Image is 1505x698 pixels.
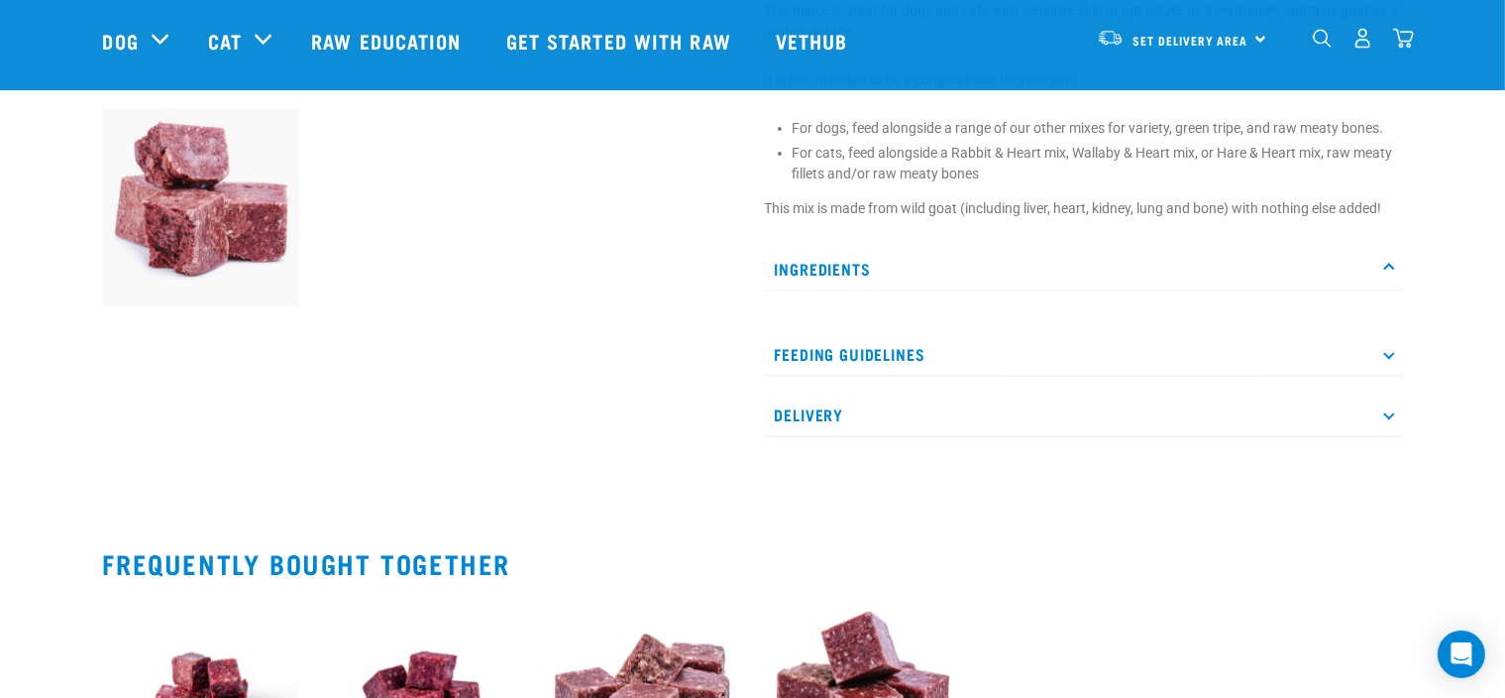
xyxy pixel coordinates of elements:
[103,109,300,306] img: 1077 Wild Goat Mince 01
[1133,37,1248,44] span: Set Delivery Area
[765,247,1403,291] p: Ingredients
[765,198,1403,219] p: This mix is made from wild goat (including liver, heart, kidney, lung and bone) with nothing else...
[1352,28,1373,49] img: user.png
[103,26,139,56] a: Dog
[208,26,242,56] a: Cat
[1393,28,1414,49] img: home-icon@2x.png
[1438,631,1485,678] div: Open Intercom Messenger
[486,1,756,80] a: Get started with Raw
[765,393,1403,437] p: Delivery
[1313,29,1332,48] img: home-icon-1@2x.png
[291,1,485,80] a: Raw Education
[103,548,1403,579] h2: Frequently bought together
[756,1,873,80] a: Vethub
[765,332,1403,377] p: Feeding Guidelines
[1097,29,1124,47] img: van-moving.png
[793,143,1403,184] li: For cats, feed alongside a Rabbit & Heart mix, Wallaby & Heart mix, or Hare & Heart mix, raw meat...
[793,118,1403,139] li: For dogs, feed alongside a range of our other mixes for variety, green tripe, and raw meaty bones.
